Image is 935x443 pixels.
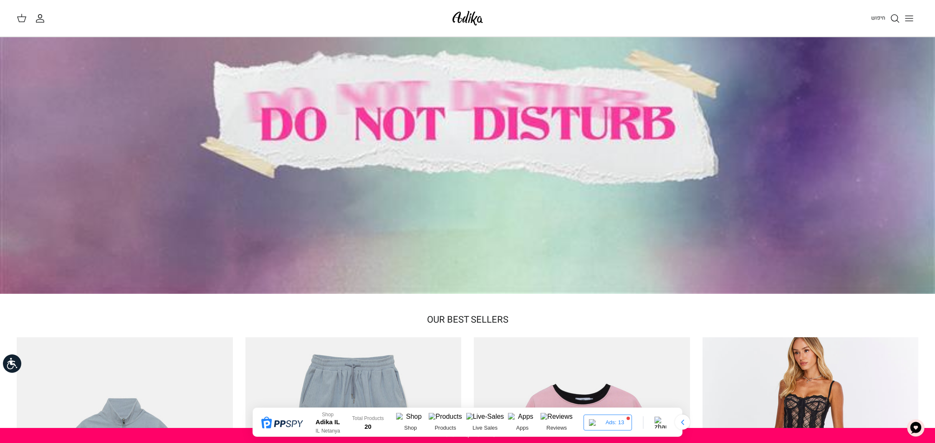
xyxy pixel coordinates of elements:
[903,415,928,440] button: צ'אט
[35,13,48,23] a: החשבון שלי
[450,8,485,28] img: Adika IL
[427,313,508,327] a: OUR BEST SELLERS
[900,9,918,28] button: Toggle menu
[871,14,885,22] span: חיפוש
[871,13,900,23] a: חיפוש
